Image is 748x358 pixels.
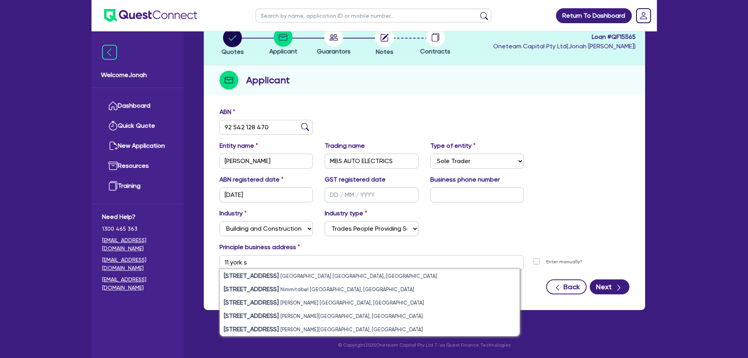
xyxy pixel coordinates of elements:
[102,156,173,176] a: Resources
[102,45,117,60] img: icon-menu-close
[108,161,118,171] img: resources
[493,32,636,42] span: Loan # QF15565
[108,121,118,130] img: quick-quote
[219,107,235,117] label: ABN
[325,141,365,151] label: Trading name
[108,141,118,151] img: new-application
[269,48,297,55] span: Applicant
[102,256,173,272] a: [EMAIL_ADDRESS][DOMAIN_NAME]
[280,300,424,306] small: [PERSON_NAME] [GEOGRAPHIC_DATA], [GEOGRAPHIC_DATA]
[219,209,247,218] label: Industry
[198,341,651,349] p: © Copyright 2025 Oneteam Capital Pty Ltd T/as Quest Finance Technologies
[301,123,309,131] img: abn-lookup icon
[590,279,629,294] button: Next
[101,70,174,80] span: Welcome Jonah
[246,73,290,87] h2: Applicant
[633,6,654,26] a: Dropdown toggle
[375,28,394,57] button: Notes
[256,9,491,22] input: Search by name, application ID or mobile number...
[102,136,173,156] a: New Application
[224,312,279,319] strong: [STREET_ADDRESS]
[430,141,476,151] label: Type of entity
[219,175,283,184] label: ABN registered date
[221,48,244,55] span: Quotes
[219,71,238,90] img: step-icon
[224,272,279,279] strong: [STREET_ADDRESS]
[102,236,173,253] a: [EMAIL_ADDRESS][DOMAIN_NAME]
[280,313,423,319] small: [PERSON_NAME][GEOGRAPHIC_DATA], [GEOGRAPHIC_DATA]
[224,325,279,333] strong: [STREET_ADDRESS]
[219,242,300,252] label: Principle business address
[219,141,258,151] label: Entity name
[430,175,500,184] label: Business phone number
[325,187,419,202] input: DD / MM / YYYY
[420,48,450,55] span: Contracts
[493,42,636,50] span: Oneteam Capital Pty Ltd ( Jonah [PERSON_NAME] )
[376,48,393,55] span: Notes
[102,176,173,196] a: Training
[280,286,414,292] small: Nimmitabel [GEOGRAPHIC_DATA], [GEOGRAPHIC_DATA]
[224,285,279,293] strong: [STREET_ADDRESS]
[104,9,197,22] img: quest-connect-logo-blue
[102,96,173,116] a: Dashboard
[102,212,173,222] span: Need Help?
[546,258,582,266] label: Enter manually?
[221,28,244,57] button: Quotes
[317,48,351,55] span: Guarantors
[556,8,632,23] a: Return To Dashboard
[325,175,386,184] label: GST registered date
[224,299,279,306] strong: [STREET_ADDRESS]
[102,275,173,292] a: [EMAIL_ADDRESS][DOMAIN_NAME]
[102,225,173,233] span: 1300 465 363
[546,279,587,294] button: Back
[280,273,437,279] small: [GEOGRAPHIC_DATA] [GEOGRAPHIC_DATA], [GEOGRAPHIC_DATA]
[102,116,173,136] a: Quick Quote
[325,209,367,218] label: Industry type
[219,187,313,202] input: DD / MM / YYYY
[280,327,423,332] small: [PERSON_NAME][GEOGRAPHIC_DATA], [GEOGRAPHIC_DATA]
[108,181,118,191] img: training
